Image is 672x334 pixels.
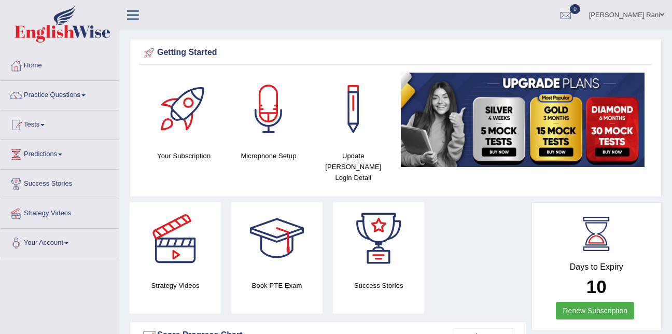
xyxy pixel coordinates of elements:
[1,110,119,136] a: Tests
[401,73,645,167] img: small5.jpg
[1,140,119,166] a: Predictions
[333,280,424,291] h4: Success Stories
[543,262,650,272] h4: Days to Expiry
[147,150,221,161] h4: Your Subscription
[586,276,607,297] b: 10
[556,302,634,319] a: Renew Subscription
[1,199,119,225] a: Strategy Videos
[142,45,650,61] div: Getting Started
[231,150,305,161] h4: Microphone Setup
[1,51,119,77] a: Home
[1,170,119,196] a: Success Stories
[570,4,580,14] span: 0
[130,280,221,291] h4: Strategy Videos
[316,150,390,183] h4: Update [PERSON_NAME] Login Detail
[1,229,119,255] a: Your Account
[231,280,323,291] h4: Book PTE Exam
[1,81,119,107] a: Practice Questions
